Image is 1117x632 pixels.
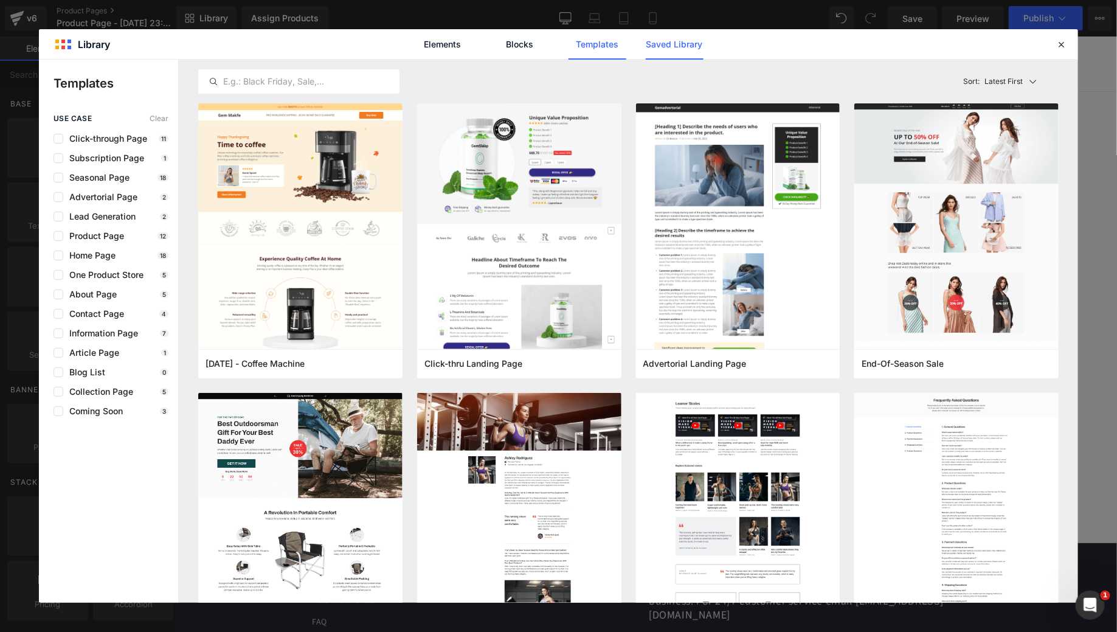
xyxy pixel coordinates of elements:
input: E.g.: Black Friday, Sale,... [199,74,399,89]
p: 1 [161,349,168,356]
p: 11 [159,135,168,142]
p: 5 [160,271,168,279]
span: Contact Us [567,22,610,33]
a: Manage Your Subscription [443,15,560,40]
span: Manage Your Subscription [451,22,553,33]
p: 0 [160,369,168,376]
span: Home [221,22,244,33]
p: 2 [160,193,168,201]
span: Advertorial Page [63,192,137,202]
span: Contact Page [63,309,124,319]
span: Home Page [63,251,116,260]
p: 4 [159,310,168,318]
span: Information Page [63,328,138,338]
a: Track Your Order [136,556,202,574]
span: Video Tutorials [377,22,436,33]
p: 3 [160,408,168,415]
p: 5 [160,388,168,395]
span: About Page [63,290,117,299]
span: One Product Store [63,270,144,280]
a: Blocks [491,29,549,60]
span: Sort: [964,77,980,86]
a: FAQ [136,575,151,596]
span: Thanksgiving - Coffee Machine [206,358,305,369]
p: Latest First [985,76,1023,87]
a: Home [214,15,252,40]
p: 7 [160,330,168,337]
button: Latest FirstSort:Latest First [959,69,1059,94]
span: Clear [150,114,168,123]
span: Custom Diamond Painting [259,22,362,33]
a: Custom Diamond Painting [252,15,370,40]
span: Blog List [63,367,105,377]
p: 2 [160,213,168,220]
p: 5 [160,291,168,298]
a: MyCraftJoy [132,12,202,43]
a: Templates [569,29,626,60]
span: 1 [1101,591,1110,600]
p: 18 [157,252,168,259]
span: Collection Page [63,387,133,397]
a: Video Tutorials [370,15,443,40]
a: Elements [414,29,472,60]
span: Product Page [63,231,124,241]
span: Click-thru Landing Page [424,358,522,369]
a: Explore Template [416,269,525,293]
span: Seasonal Page [63,173,130,182]
iframe: Intercom live chat [1076,591,1105,620]
h2: We ship WORLDWIDE with FREE Premium & Tracked shipping services. Your order supports a family own... [473,529,805,586]
span: Coming Soon [63,406,123,416]
img: MyCraftJoy [136,17,197,38]
h2: MyCraftJoy© - World's #1 Club For Passionate Crafters [136,529,468,543]
p: 18 [157,174,168,181]
span: Lead Generation [63,212,136,221]
p: Templates [54,74,178,92]
span: Click-through Page [63,134,147,144]
span: use case [54,114,92,123]
a: Contact Us [560,15,618,40]
summary: Search [727,14,754,41]
p: 1 [161,155,168,162]
span: End-Of-Season Sale [862,358,944,369]
p: or Drag & Drop elements from left sidebar [125,303,816,311]
span: Advertorial Landing Page [643,358,747,369]
p: 12 [157,232,168,240]
span: Subscription Page [63,153,144,163]
a: Saved Library [646,29,704,60]
span: Article Page [63,348,119,358]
